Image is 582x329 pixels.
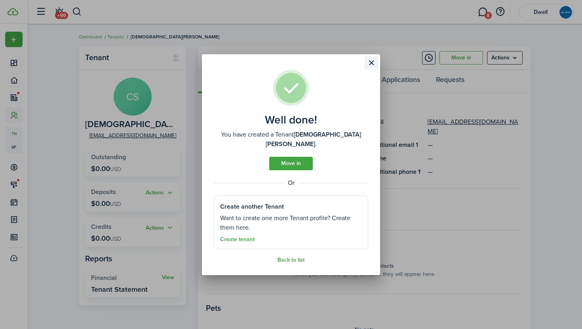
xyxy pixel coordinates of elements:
[269,157,313,170] a: Move in
[214,178,368,188] well-done-separator: Or
[278,257,304,263] a: Back to list
[220,202,284,211] well-done-section-title: Create another Tenant
[214,130,368,149] well-done-description: You have created a Tenant .
[265,114,317,126] well-done-title: Well done!
[220,236,255,243] a: Create tenant
[266,130,361,148] b: [DEMOGRAPHIC_DATA][PERSON_NAME]
[365,56,378,70] button: Close modal
[220,213,362,232] well-done-section-description: Want to create one more Tenant profile? Create them here.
